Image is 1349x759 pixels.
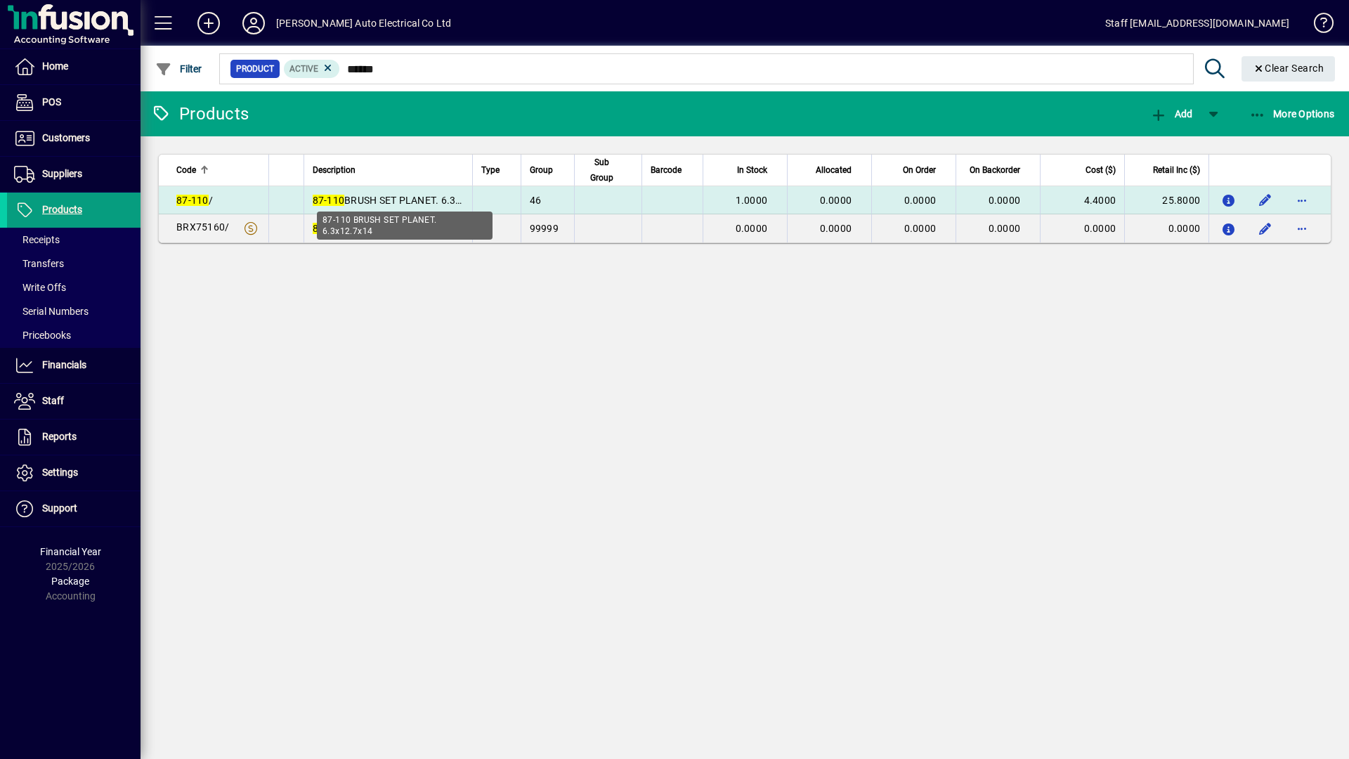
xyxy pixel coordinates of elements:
[965,162,1033,178] div: On Backorder
[1105,12,1289,34] div: Staff [EMAIL_ADDRESS][DOMAIN_NAME]
[231,11,276,36] button: Profile
[152,56,206,82] button: Filter
[1040,214,1124,242] td: 0.0000
[42,204,82,215] span: Products
[1147,101,1196,126] button: Add
[989,223,1021,234] span: 0.0000
[40,546,101,557] span: Financial Year
[14,282,66,293] span: Write Offs
[176,221,229,233] span: BRX75160/
[1303,3,1331,48] a: Knowledge Base
[51,576,89,587] span: Package
[7,49,141,84] a: Home
[42,467,78,478] span: Settings
[1040,186,1124,214] td: 4.4000
[186,11,231,36] button: Add
[816,162,852,178] span: Allocated
[903,162,936,178] span: On Order
[7,85,141,120] a: POS
[880,162,949,178] div: On Order
[155,63,202,74] span: Filter
[530,162,566,178] div: Group
[313,223,397,234] span: BRUSH SET
[904,195,937,206] span: 0.0000
[7,420,141,455] a: Reports
[1246,101,1338,126] button: More Options
[42,359,86,370] span: Financials
[1086,162,1116,178] span: Cost ($)
[530,162,553,178] span: Group
[317,212,493,240] div: 87-110 BRUSH SET PLANET. 6.3x12.7x14
[1254,189,1277,212] button: Edit
[1291,189,1313,212] button: More options
[176,162,196,178] span: Code
[736,195,768,206] span: 1.0000
[14,306,89,317] span: Serial Numbers
[176,195,209,206] em: 87-110
[42,132,90,143] span: Customers
[176,162,260,178] div: Code
[7,491,141,526] a: Support
[313,162,464,178] div: Description
[820,223,852,234] span: 0.0000
[989,195,1021,206] span: 0.0000
[42,431,77,442] span: Reports
[7,157,141,192] a: Suppliers
[1254,217,1277,240] button: Edit
[651,162,682,178] span: Barcode
[481,162,500,178] span: Type
[313,195,345,206] em: 87-110
[7,348,141,383] a: Financials
[1124,214,1208,242] td: 0.0000
[151,103,249,125] div: Products
[7,455,141,491] a: Settings
[904,223,937,234] span: 0.0000
[530,223,559,234] span: 99999
[42,502,77,514] span: Support
[583,155,634,186] div: Sub Group
[820,195,852,206] span: 0.0000
[7,384,141,419] a: Staff
[1291,217,1313,240] button: More options
[7,252,141,275] a: Transfers
[42,60,68,72] span: Home
[14,258,64,269] span: Transfers
[7,121,141,156] a: Customers
[236,62,274,76] span: Product
[284,60,340,78] mat-chip: Activation Status: Active
[7,299,141,323] a: Serial Numbers
[7,228,141,252] a: Receipts
[530,195,542,206] span: 46
[736,223,768,234] span: 0.0000
[276,12,451,34] div: [PERSON_NAME] Auto Electrical Co Ltd
[7,323,141,347] a: Pricebooks
[481,162,512,178] div: Type
[42,168,82,179] span: Suppliers
[1249,108,1335,119] span: More Options
[1124,186,1208,214] td: 25.8000
[651,162,694,178] div: Barcode
[313,162,356,178] span: Description
[14,234,60,245] span: Receipts
[313,195,498,206] span: BRUSH SET PLANET. 6.3x12.7x14
[712,162,780,178] div: In Stock
[583,155,621,186] span: Sub Group
[42,96,61,108] span: POS
[14,330,71,341] span: Pricebooks
[7,275,141,299] a: Write Offs
[796,162,864,178] div: Allocated
[1153,162,1200,178] span: Retail Inc ($)
[737,162,767,178] span: In Stock
[289,64,318,74] span: Active
[1150,108,1192,119] span: Add
[42,395,64,406] span: Staff
[176,195,213,206] span: /
[970,162,1020,178] span: On Backorder
[313,223,345,234] em: 87-110
[1253,63,1324,74] span: Clear Search
[1242,56,1336,82] button: Clear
